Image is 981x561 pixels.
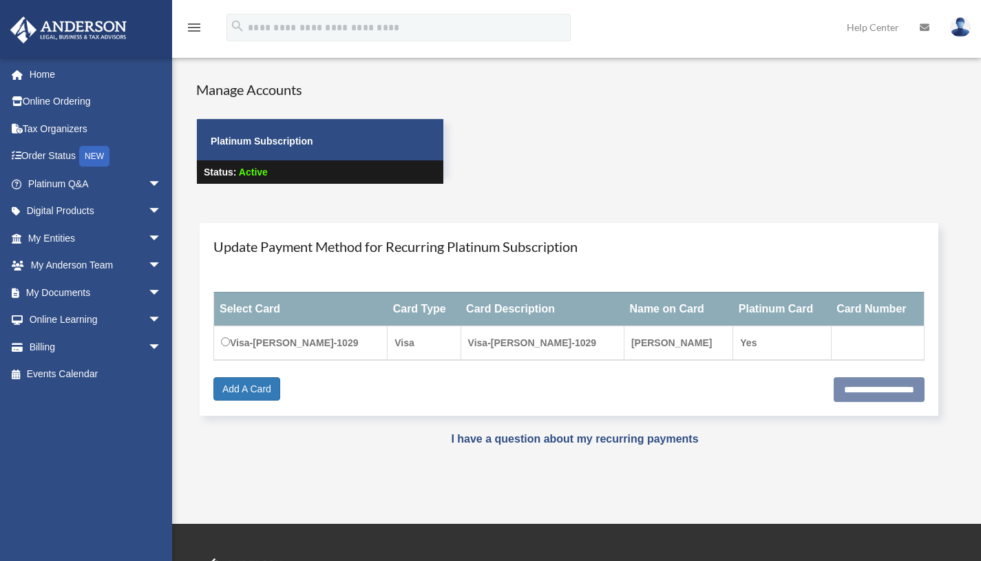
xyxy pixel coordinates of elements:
[10,198,182,225] a: Digital Productsarrow_drop_down
[388,292,461,326] th: Card Type
[461,292,624,326] th: Card Description
[10,115,182,142] a: Tax Organizers
[213,237,925,256] h4: Update Payment Method for Recurring Platinum Subscription
[186,19,202,36] i: menu
[10,142,182,171] a: Order StatusNEW
[148,170,176,198] span: arrow_drop_down
[624,326,732,360] td: [PERSON_NAME]
[10,224,182,252] a: My Entitiesarrow_drop_down
[6,17,131,43] img: Anderson Advisors Platinum Portal
[196,80,444,99] h4: Manage Accounts
[148,279,176,307] span: arrow_drop_down
[10,279,182,306] a: My Documentsarrow_drop_down
[831,292,924,326] th: Card Number
[204,167,236,178] strong: Status:
[10,170,182,198] a: Platinum Q&Aarrow_drop_down
[148,333,176,361] span: arrow_drop_down
[79,146,109,167] div: NEW
[624,292,732,326] th: Name on Card
[733,292,831,326] th: Platinum Card
[148,306,176,335] span: arrow_drop_down
[10,61,182,88] a: Home
[388,326,461,360] td: Visa
[213,377,280,401] a: Add A Card
[733,326,831,360] td: Yes
[10,306,182,334] a: Online Learningarrow_drop_down
[10,88,182,116] a: Online Ordering
[148,198,176,226] span: arrow_drop_down
[10,252,182,279] a: My Anderson Teamarrow_drop_down
[214,326,388,360] td: Visa-[PERSON_NAME]-1029
[230,19,245,34] i: search
[10,361,182,388] a: Events Calendar
[451,433,698,445] a: I have a question about my recurring payments
[148,224,176,253] span: arrow_drop_down
[214,292,388,326] th: Select Card
[148,252,176,280] span: arrow_drop_down
[10,333,182,361] a: Billingarrow_drop_down
[461,326,624,360] td: Visa-[PERSON_NAME]-1029
[239,167,268,178] span: Active
[186,24,202,36] a: menu
[950,17,971,37] img: User Pic
[211,136,313,147] strong: Platinum Subscription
